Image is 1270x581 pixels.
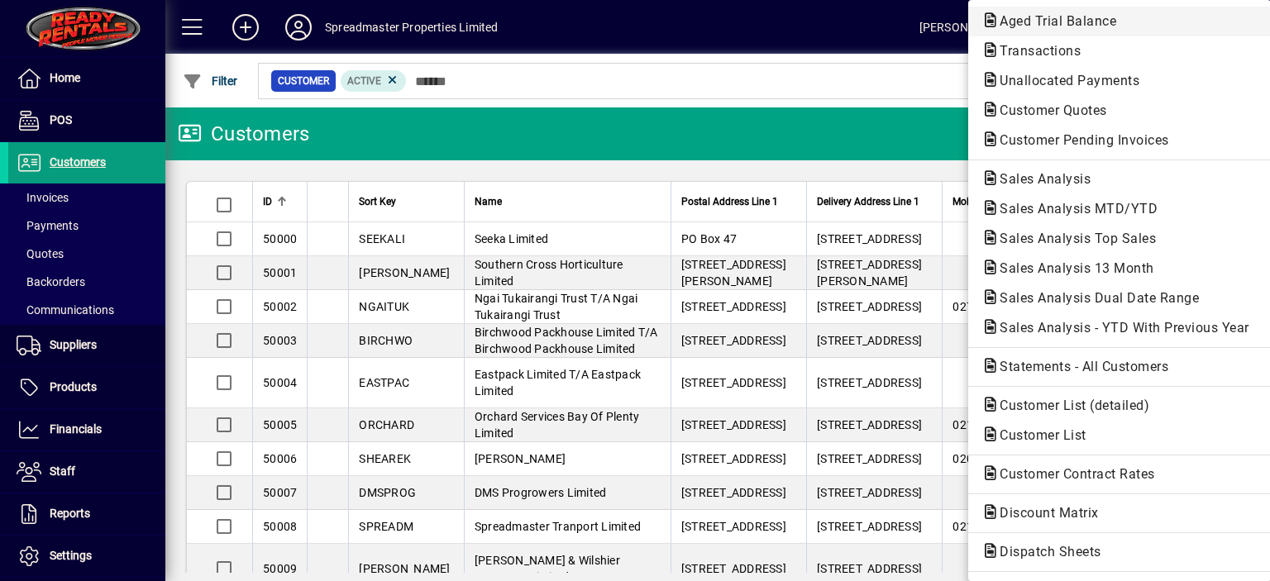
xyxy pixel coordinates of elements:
[981,13,1124,29] span: Aged Trial Balance
[981,73,1148,88] span: Unallocated Payments
[981,132,1177,148] span: Customer Pending Invoices
[981,290,1207,306] span: Sales Analysis Dual Date Range
[981,544,1110,560] span: Dispatch Sheets
[981,466,1163,482] span: Customer Contract Rates
[981,398,1158,413] span: Customer List (detailed)
[981,320,1258,336] span: Sales Analysis - YTD With Previous Year
[981,43,1089,59] span: Transactions
[981,171,1099,187] span: Sales Analysis
[981,427,1095,443] span: Customer List
[981,359,1177,374] span: Statements - All Customers
[981,102,1115,118] span: Customer Quotes
[981,231,1164,246] span: Sales Analysis Top Sales
[981,505,1107,521] span: Discount Matrix
[981,201,1166,217] span: Sales Analysis MTD/YTD
[981,260,1163,276] span: Sales Analysis 13 Month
